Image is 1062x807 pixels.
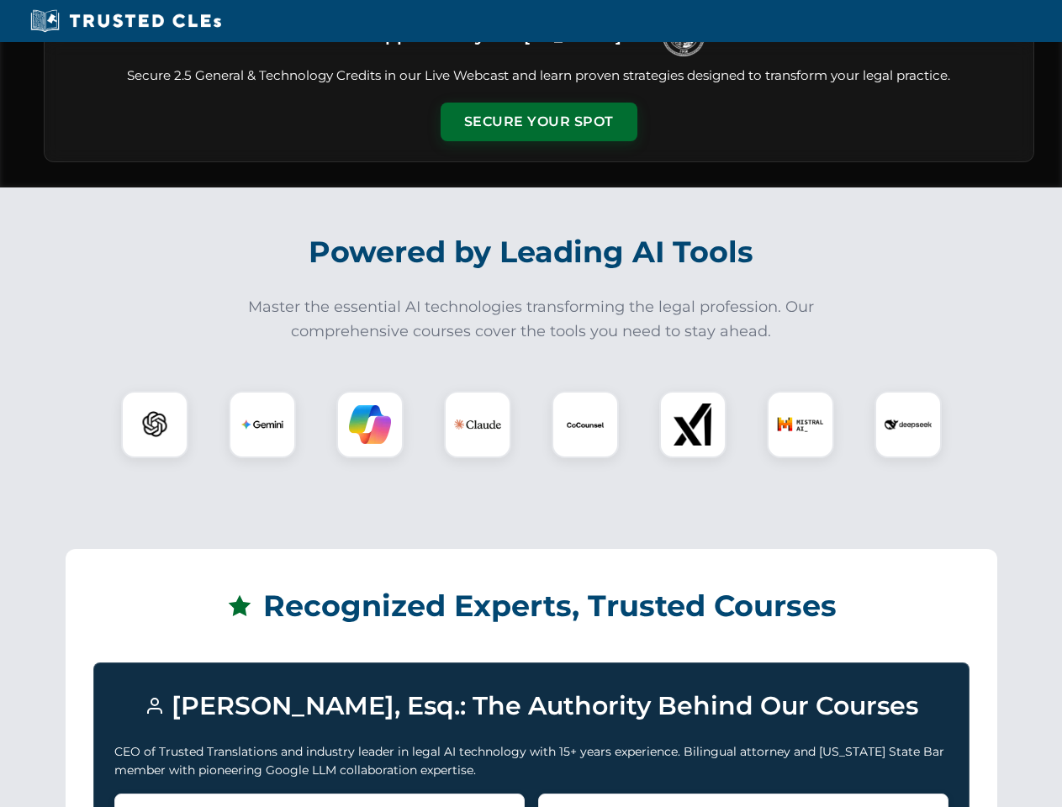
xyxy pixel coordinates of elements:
[349,403,391,446] img: Copilot Logo
[93,577,970,636] h2: Recognized Experts, Trusted Courses
[237,295,826,344] p: Master the essential AI technologies transforming the legal profession. Our comprehensive courses...
[552,391,619,458] div: CoCounsel
[454,401,501,448] img: Claude Logo
[777,401,824,448] img: Mistral AI Logo
[659,391,726,458] div: xAI
[25,8,226,34] img: Trusted CLEs
[229,391,296,458] div: Gemini
[564,403,606,446] img: CoCounsel Logo
[672,403,714,446] img: xAI Logo
[121,391,188,458] div: ChatGPT
[114,742,948,780] p: CEO of Trusted Translations and industry leader in legal AI technology with 15+ years experience....
[885,401,932,448] img: DeepSeek Logo
[130,400,179,449] img: ChatGPT Logo
[767,391,834,458] div: Mistral AI
[241,403,283,446] img: Gemini Logo
[444,391,511,458] div: Claude
[874,391,942,458] div: DeepSeek
[65,66,1013,86] p: Secure 2.5 General & Technology Credits in our Live Webcast and learn proven strategies designed ...
[66,223,997,282] h2: Powered by Leading AI Tools
[114,683,948,729] h3: [PERSON_NAME], Esq.: The Authority Behind Our Courses
[336,391,404,458] div: Copilot
[441,103,637,141] button: Secure Your Spot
